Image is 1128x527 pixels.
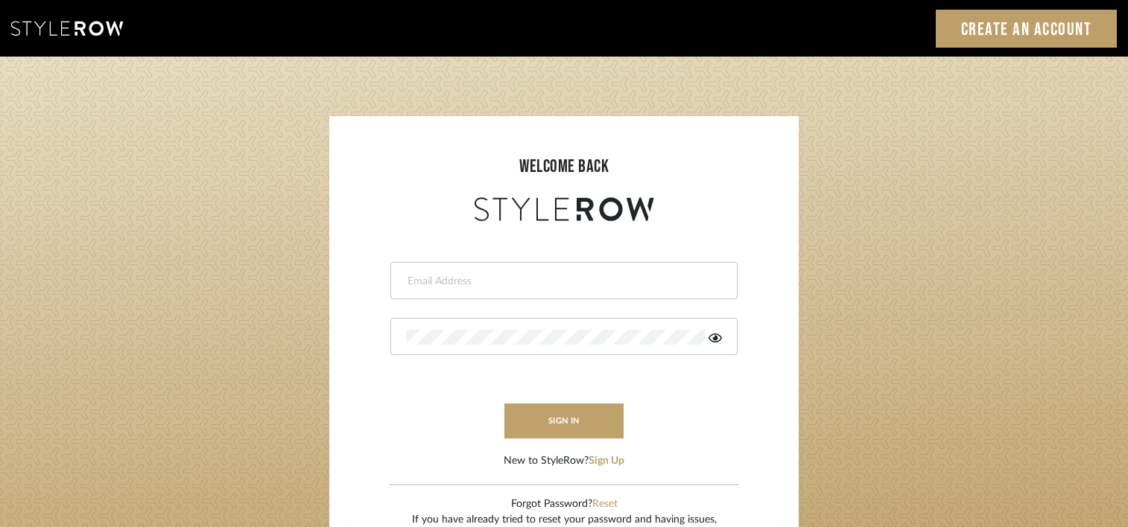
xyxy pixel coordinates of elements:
button: Reset [592,496,618,512]
div: Forgot Password? [412,496,717,512]
a: Create an Account [936,10,1118,48]
button: Sign Up [589,453,624,469]
div: New to StyleRow? [504,453,624,469]
div: welcome back [344,153,784,180]
input: Email Address [406,274,718,289]
button: sign in [504,403,624,438]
